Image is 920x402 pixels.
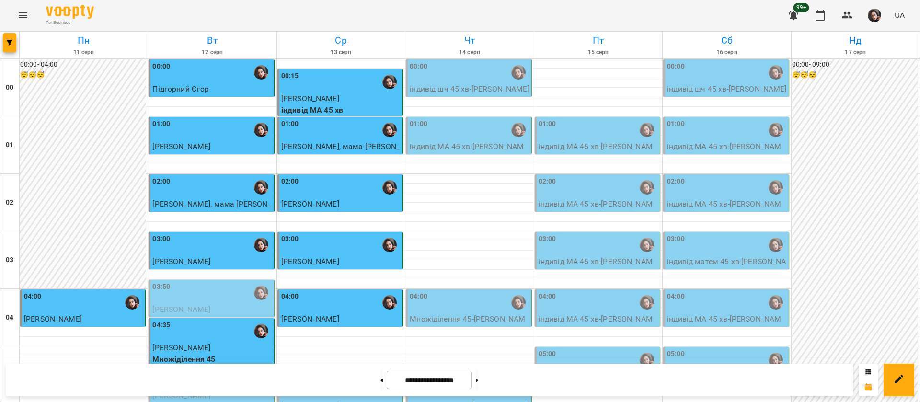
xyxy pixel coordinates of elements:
[382,238,397,252] img: Гусак Олена Армаїсівна \МА укр .рос\ШЧ укр .рос\\ https://us06web.zoom.us/j/83079612343
[20,70,146,80] h6: 😴😴😴
[640,180,654,195] div: Гусак Олена Армаїсівна \МА укр .рос\ШЧ укр .рос\\ https://us06web.zoom.us/j/83079612343
[667,234,685,244] label: 03:00
[254,65,268,80] div: Гусак Олена Армаїсівна \МА укр .рос\ШЧ укр .рос\\ https://us06web.zoom.us/j/83079612343
[281,291,299,302] label: 04:00
[152,142,210,151] span: [PERSON_NAME]
[278,33,403,48] h6: Ср
[254,238,268,252] img: Гусак Олена Армаїсівна \МА укр .рос\ШЧ укр .рос\\ https://us06web.zoom.us/j/83079612343
[640,238,654,252] img: Гусак Олена Армаїсівна \МА укр .рос\ШЧ укр .рос\\ https://us06web.zoom.us/j/83079612343
[667,198,786,221] p: індивід МА 45 хв - [PERSON_NAME]
[281,176,299,187] label: 02:00
[281,314,339,323] span: [PERSON_NAME]
[539,119,556,129] label: 01:00
[281,94,339,103] span: [PERSON_NAME]
[152,176,170,187] label: 02:00
[20,59,146,70] h6: 00:00 - 04:00
[382,75,397,89] img: Гусак Олена Армаїсівна \МА укр .рос\ШЧ укр .рос\\ https://us06web.zoom.us/j/83079612343
[539,198,658,221] p: індивід МА 45 хв - [PERSON_NAME]
[281,142,400,162] span: [PERSON_NAME], мама [PERSON_NAME]
[152,119,170,129] label: 01:00
[536,48,661,57] h6: 15 серп
[254,180,268,195] img: Гусак Олена Армаїсівна \МА укр .рос\ШЧ укр .рос\\ https://us06web.zoom.us/j/83079612343
[664,48,789,57] h6: 16 серп
[152,315,272,327] p: індивід МА 45 хв
[410,83,529,95] p: індивід шч 45 хв - [PERSON_NAME]
[769,123,783,137] img: Гусак Олена Армаїсівна \МА укр .рос\ШЧ укр .рос\\ https://us06web.zoom.us/j/83079612343
[46,5,94,19] img: Voopty Logo
[152,61,170,72] label: 00:00
[667,119,685,129] label: 01:00
[281,119,299,129] label: 01:00
[539,349,556,359] label: 05:00
[382,295,397,310] img: Гусак Олена Армаїсівна \МА укр .рос\ШЧ укр .рос\\ https://us06web.zoom.us/j/83079612343
[640,123,654,137] div: Гусак Олена Армаїсівна \МА укр .рос\ШЧ укр .рос\\ https://us06web.zoom.us/j/83079612343
[281,325,401,336] p: індивід МА 45 хв
[281,257,339,266] span: [PERSON_NAME]
[152,84,209,93] span: Підгорний Єгор
[254,324,268,338] img: Гусак Олена Армаїсівна \МА укр .рос\ШЧ укр .рос\\ https://us06web.zoom.us/j/83079612343
[152,95,272,106] p: індивід МА 45 хв
[152,257,210,266] span: [PERSON_NAME]
[539,291,556,302] label: 04:00
[769,180,783,195] img: Гусак Олена Армаїсівна \МА укр .рос\ШЧ укр .рос\\ https://us06web.zoom.us/j/83079612343
[6,255,13,265] h6: 03
[667,83,786,95] p: індивід шч 45 хв - [PERSON_NAME]
[152,267,272,279] p: індивід матем 45 хв
[536,33,661,48] h6: Пт
[410,141,529,163] p: індивід МА 45 хв - [PERSON_NAME], мама [PERSON_NAME]
[152,199,271,220] span: [PERSON_NAME], мама [PERSON_NAME]
[511,123,526,137] div: Гусак Олена Армаїсівна \МА укр .рос\ШЧ укр .рос\\ https://us06web.zoom.us/j/83079612343
[792,70,918,80] h6: 😴😴😴
[640,295,654,310] img: Гусак Олена Армаїсівна \МА укр .рос\ШЧ укр .рос\\ https://us06web.zoom.us/j/83079612343
[769,353,783,367] img: Гусак Олена Армаїсівна \МА укр .рос\ШЧ укр .рос\\ https://us06web.zoom.us/j/83079612343
[149,48,275,57] h6: 12 серп
[24,325,143,336] p: індивід МА 45 хв
[382,123,397,137] img: Гусак Олена Армаїсівна \МА укр .рос\ШЧ укр .рос\\ https://us06web.zoom.us/j/83079612343
[539,176,556,187] label: 02:00
[410,119,427,129] label: 01:00
[152,234,170,244] label: 03:00
[410,313,529,336] p: Множіділення 45 - [PERSON_NAME]
[6,197,13,208] h6: 02
[539,234,556,244] label: 03:00
[281,267,401,279] p: індивід шч 45 хв
[24,291,42,302] label: 04:00
[511,295,526,310] img: Гусак Олена Армаїсівна \МА укр .рос\ШЧ укр .рос\\ https://us06web.zoom.us/j/83079612343
[278,48,403,57] h6: 13 серп
[152,320,170,331] label: 04:35
[21,33,146,48] h6: Пн
[410,291,427,302] label: 04:00
[667,291,685,302] label: 04:00
[667,61,685,72] label: 00:00
[24,314,82,323] span: [PERSON_NAME]
[769,238,783,252] img: Гусак Олена Армаїсівна \МА укр .рос\ШЧ укр .рос\\ https://us06web.zoom.us/j/83079612343
[152,305,210,314] span: [PERSON_NAME]
[254,286,268,300] div: Гусак Олена Армаїсівна \МА укр .рос\ШЧ укр .рос\\ https://us06web.zoom.us/j/83079612343
[46,20,94,26] span: For Business
[281,234,299,244] label: 03:00
[667,313,786,336] p: індивід МА 45 хв - [PERSON_NAME]
[125,295,139,310] img: Гусак Олена Армаїсівна \МА укр .рос\ШЧ укр .рос\\ https://us06web.zoom.us/j/83079612343
[281,71,299,81] label: 00:15
[281,210,401,221] p: індивід МА 45 хв
[254,123,268,137] img: Гусак Олена Армаїсівна \МА укр .рос\ШЧ укр .рос\\ https://us06web.zoom.us/j/83079612343
[640,353,654,367] img: Гусак Олена Армаїсівна \МА укр .рос\ШЧ укр .рос\\ https://us06web.zoom.us/j/83079612343
[769,295,783,310] div: Гусак Олена Армаїсівна \МА укр .рос\ШЧ укр .рос\\ https://us06web.zoom.us/j/83079612343
[539,256,658,278] p: індивід МА 45 хв - [PERSON_NAME]
[769,65,783,80] img: Гусак Олена Армаїсівна \МА укр .рос\ШЧ укр .рос\\ https://us06web.zoom.us/j/83079612343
